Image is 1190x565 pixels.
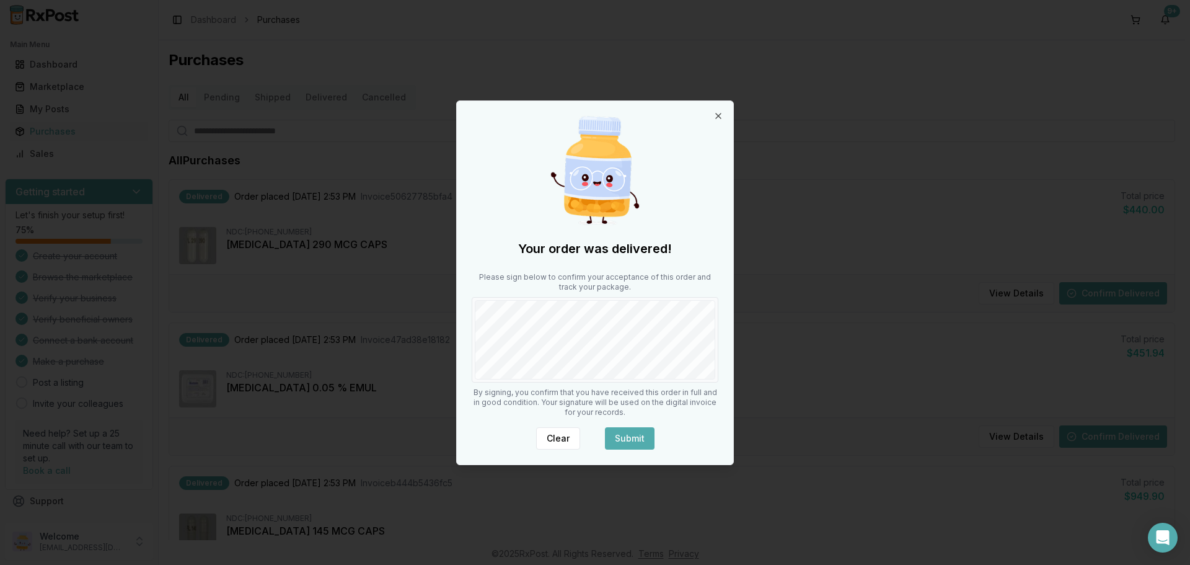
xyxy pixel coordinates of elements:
button: Clear [536,427,580,450]
p: By signing, you confirm that you have received this order in full and in good condition. Your sig... [472,388,718,417]
h2: Your order was delivered! [472,240,718,257]
button: Submit [605,427,654,450]
img: Happy Pill Bottle [535,111,654,230]
p: Please sign below to confirm your acceptance of this order and track your package. [472,272,718,292]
